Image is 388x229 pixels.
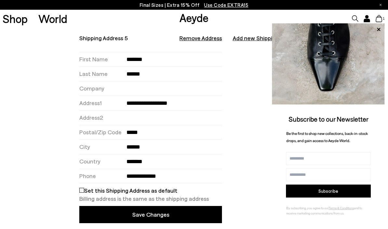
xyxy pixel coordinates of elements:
[382,17,385,20] span: 1
[79,99,126,107] label: Address1
[329,206,354,210] a: Terms & Conditions
[79,206,222,223] button: Save Changes
[179,34,222,42] button: Remove Address
[79,187,177,195] label: Set this Shipping Address as default
[79,114,126,122] label: Address2
[179,11,209,24] a: Aeyde
[289,115,369,123] span: Subscribe to our Newsletter
[79,55,126,63] label: First Name
[38,13,67,24] a: World
[79,143,126,151] label: City
[79,157,126,165] label: Country
[376,15,382,22] a: 1
[79,188,84,193] input: Set this Shipping Address as default
[79,34,128,42] p: Shipping Address 5
[79,70,126,78] label: Last Name
[140,1,249,9] p: Final Sizes | Extra 15% Off
[79,84,126,92] label: Company
[79,128,126,136] label: Postal/Zip Code
[79,172,126,180] label: Phone
[3,13,28,24] a: Shop
[286,185,371,198] button: Subscribe
[204,2,248,8] span: Navigate to /collections/ss25-final-sizes
[286,131,368,143] span: Be the first to shop new collections, back-in-stock drops, and gain access to Aeyde World.
[272,23,385,104] img: ca3f721fb6ff708a270709c41d776025.jpg
[286,206,329,210] span: By subscribing, you agree to our
[79,195,209,202] span: Billing address is the same as the shipping address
